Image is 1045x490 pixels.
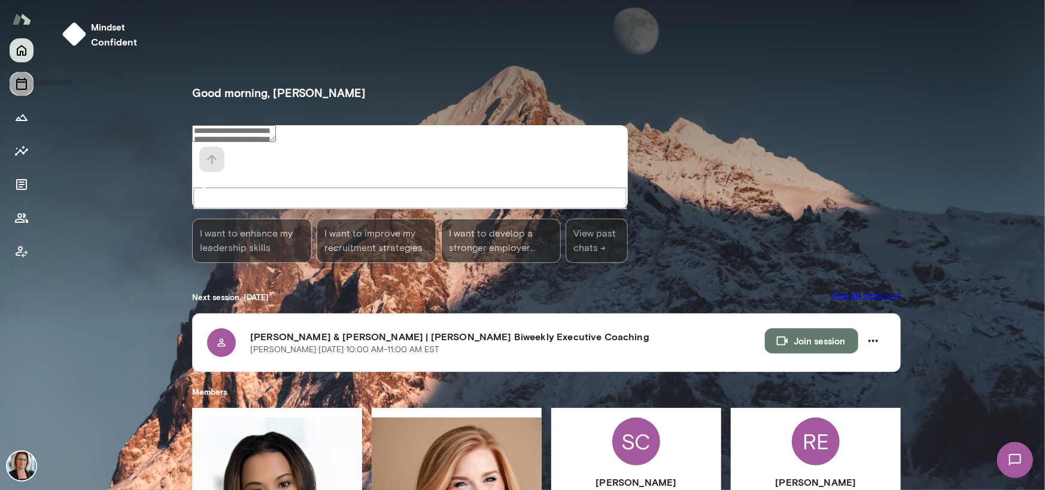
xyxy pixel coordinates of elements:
div: SC [612,418,660,465]
img: mindset [62,22,86,46]
h6: [PERSON_NAME] & [PERSON_NAME] | [PERSON_NAME] Biweekly Executive Coaching [250,329,765,344]
button: Home [10,38,34,62]
h5: Next session, [DATE] [192,292,269,304]
button: Documents [10,173,34,196]
button: Growth Plan [10,105,34,129]
h5: Members [192,386,901,398]
h6: [PERSON_NAME] [551,475,721,489]
p: [PERSON_NAME] · [DATE] · 10:00 AM-11:00 AM EST [250,344,439,356]
button: Join session [765,328,858,353]
div: I want to improve my recruitment strategies [317,219,436,263]
span: I want to improve my recruitment strategies [324,226,429,255]
span: View past chats -> [566,219,628,263]
img: Jennifer Alvarez [7,452,36,480]
h3: Good morning, [PERSON_NAME] [192,84,901,101]
div: RE [792,418,840,465]
button: Sessions [10,72,34,96]
h6: confident [91,35,137,49]
button: Client app [10,240,34,264]
h6: [PERSON_NAME] [731,475,901,489]
div: I want to develop a stronger employer brand [441,219,561,263]
button: Insights [10,139,34,163]
img: Mento [12,8,31,31]
div: I want to enhance my leadership skills [192,219,312,263]
a: See all sessions [831,288,901,303]
button: Members [10,206,34,230]
span: Mindset [91,19,137,35]
button: Mindsetconfident [57,14,147,54]
span: I want to enhance my leadership skills [200,226,304,255]
span: I want to develop a stronger employer brand [449,226,553,255]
